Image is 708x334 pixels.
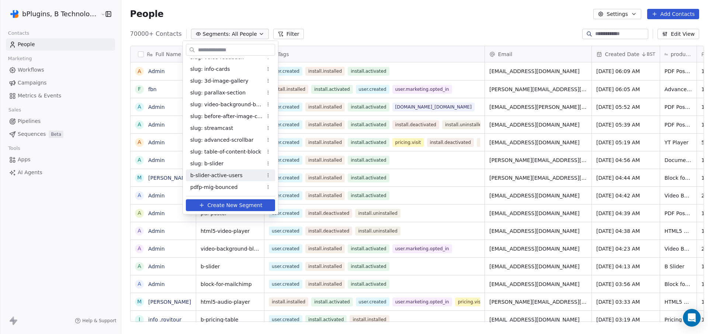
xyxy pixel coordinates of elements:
[190,65,230,73] span: slug: info-cards
[190,124,233,132] span: slug: streamcast
[190,113,263,120] span: slug: before-after-image-compare
[190,101,263,109] span: slug: video-background-block
[190,136,254,144] span: slug: advanced-scrollbar
[190,77,249,85] span: slug: 3d-image-gallery
[186,199,275,211] button: Create New Segment
[190,183,238,191] span: pdfp-mig-bounced
[190,160,223,168] span: slug: b-slider
[208,202,263,209] span: Create New Segment
[190,172,243,179] span: b-slider-active-users
[190,89,246,97] span: slug: parallax-section
[190,148,261,156] span: slug: table-of-content-block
